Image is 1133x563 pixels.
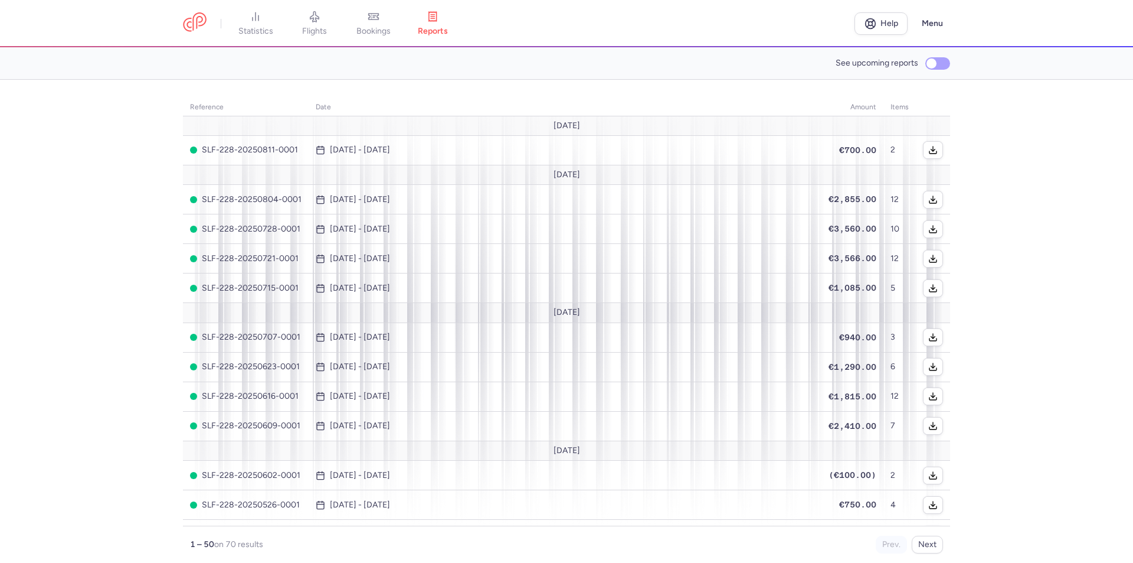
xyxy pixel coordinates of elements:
[302,26,327,37] span: flights
[876,536,907,554] button: Prev.
[190,539,214,549] strong: 1 – 50
[238,26,273,37] span: statistics
[330,145,390,155] time: [DATE] - [DATE]
[330,284,390,293] time: [DATE] - [DATE]
[285,11,344,37] a: flights
[883,244,916,274] td: 12
[883,352,916,382] td: 6
[344,11,403,37] a: bookings
[883,490,916,520] td: 4
[854,12,908,35] a: Help
[883,99,916,116] th: items
[330,471,390,480] time: [DATE] - [DATE]
[829,362,876,372] span: €1,290.00
[190,362,302,372] span: SLF-228-20250623-0001
[183,12,207,34] a: CitizenPlane red outlined logo
[330,333,390,342] time: [DATE] - [DATE]
[883,135,916,165] td: 2
[839,500,876,509] span: €750.00
[829,392,876,401] span: €1,815.00
[883,411,916,441] td: 7
[190,284,302,293] span: SLF-228-20250715-0001
[839,333,876,342] span: €940.00
[330,195,390,204] time: [DATE] - [DATE]
[330,254,390,263] time: [DATE] - [DATE]
[912,536,943,554] button: Next
[829,194,876,204] span: €2,855.00
[883,214,916,244] td: 10
[214,539,263,549] span: on 70 results
[309,99,821,116] th: date
[829,253,876,263] span: €3,566.00
[883,520,916,549] td: 4
[190,471,302,480] span: SLF-228-20250602-0001
[190,224,302,234] span: SLF-228-20250728-0001
[883,185,916,214] td: 12
[190,421,302,431] span: SLF-228-20250609-0001
[915,12,950,35] button: Menu
[190,333,302,342] span: SLF-228-20250707-0001
[190,145,302,155] span: SLF-228-20250811-0001
[883,461,916,490] td: 2
[183,99,309,116] th: reference
[829,421,876,431] span: €2,410.00
[330,421,390,431] time: [DATE] - [DATE]
[403,11,462,37] a: reports
[330,224,390,234] time: [DATE] - [DATE]
[883,323,916,352] td: 3
[883,382,916,411] td: 12
[829,470,876,480] span: (€100.00)
[190,195,302,204] span: SLF-228-20250804-0001
[330,362,390,372] time: [DATE] - [DATE]
[226,11,285,37] a: statistics
[839,145,876,155] span: €700.00
[330,392,390,401] time: [DATE] - [DATE]
[883,274,916,303] td: 5
[190,254,302,263] span: SLF-228-20250721-0001
[829,283,876,292] span: €1,085.00
[330,500,390,510] time: [DATE] - [DATE]
[356,26,391,37] span: bookings
[418,26,448,37] span: reports
[554,308,580,317] span: [DATE]
[190,392,302,401] span: SLF-228-20250616-0001
[554,446,580,455] span: [DATE]
[836,58,918,68] span: See upcoming reports
[554,170,580,180] span: [DATE]
[829,224,876,233] span: €3,560.00
[880,19,898,28] span: Help
[190,500,302,510] span: SLF-228-20250526-0001
[821,99,883,116] th: amount
[554,121,580,131] span: [DATE]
